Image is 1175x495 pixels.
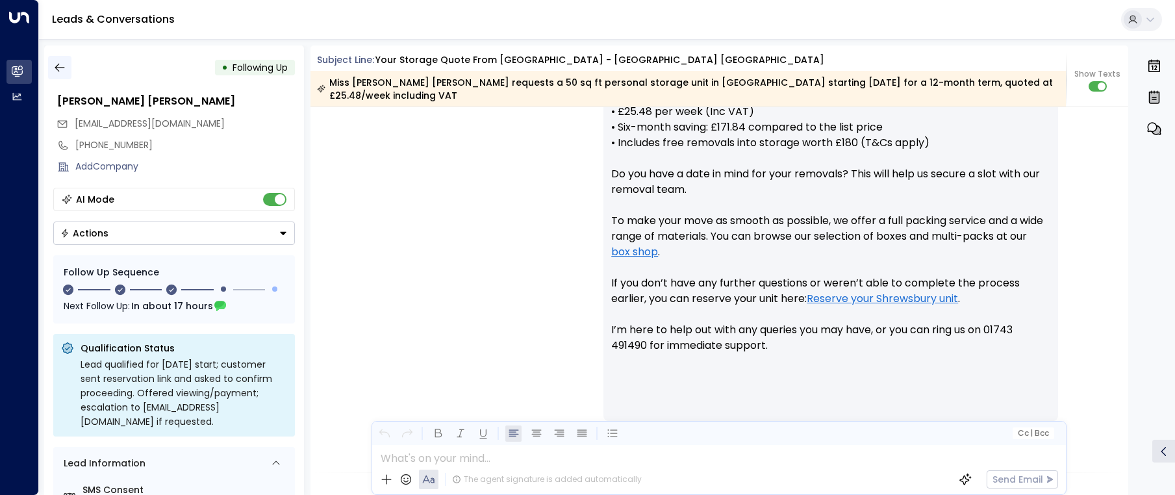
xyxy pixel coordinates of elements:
div: The agent signature is added automatically [452,474,642,485]
a: Reserve your Shrewsbury unit [807,291,958,307]
div: AddCompany [75,160,295,173]
span: Following Up [233,61,288,74]
span: Show Texts [1074,68,1120,80]
button: Undo [376,425,392,442]
span: Cc Bcc [1018,429,1049,438]
div: AI Mode [76,193,114,206]
a: box shop [611,244,658,260]
button: Actions [53,222,295,245]
p: Qualification Status [81,342,287,355]
span: Subject Line: [317,53,374,66]
div: Button group with a nested menu [53,222,295,245]
button: Redo [399,425,415,442]
div: Next Follow Up: [64,299,284,313]
span: brodieterry123@outlook.com [75,117,225,131]
div: Miss [PERSON_NAME] [PERSON_NAME] requests a 50 sq ft personal storage unit in [GEOGRAPHIC_DATA] s... [317,76,1059,102]
div: Your storage quote from [GEOGRAPHIC_DATA] - [GEOGRAPHIC_DATA] [GEOGRAPHIC_DATA] [375,53,824,67]
span: [EMAIL_ADDRESS][DOMAIN_NAME] [75,117,225,130]
div: • [221,56,228,79]
div: Lead Information [59,457,145,470]
span: | [1030,429,1033,438]
div: Follow Up Sequence [64,266,284,279]
p: Hi [PERSON_NAME], Here’s a summary of your quote for a 50 sq ft storage unit at our [GEOGRAPHIC_D... [611,26,1050,369]
span: In about 17 hours [131,299,213,313]
div: [PHONE_NUMBER] [75,138,295,152]
div: [PERSON_NAME] [PERSON_NAME] [57,94,295,109]
div: Actions [60,227,108,239]
button: Cc|Bcc [1013,427,1054,440]
div: Lead qualified for [DATE] start; customer sent reservation link and asked to confirm proceeding. ... [81,357,287,429]
a: Leads & Conversations [52,12,175,27]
